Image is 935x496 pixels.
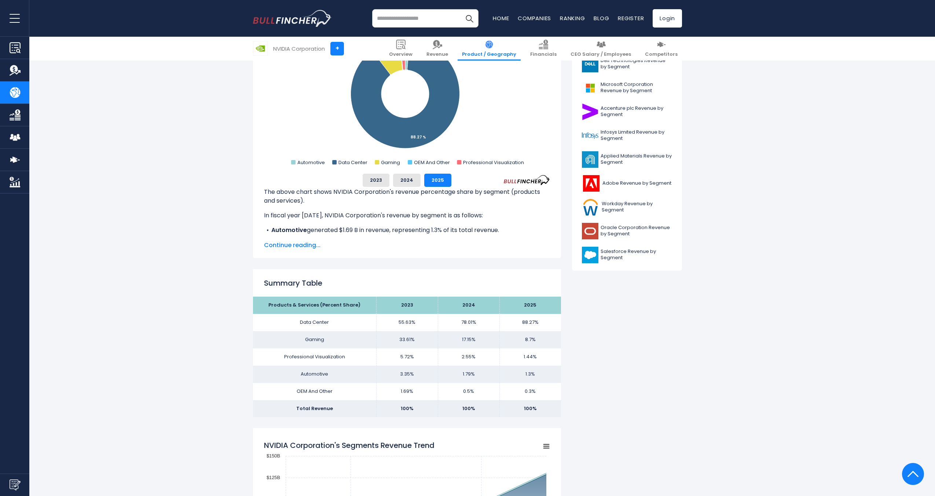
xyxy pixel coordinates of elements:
td: 100% [499,400,561,417]
td: 55.63% [376,314,438,331]
th: 2023 [376,297,438,314]
span: Continue reading... [264,241,550,250]
td: 17.15% [438,331,499,348]
td: 1.69% [376,383,438,400]
img: INFY logo [582,127,598,144]
span: Microsoft Corporation Revenue by Segment [601,82,672,94]
img: NVDA logo [253,41,267,55]
a: Revenue [422,37,452,61]
img: DELL logo [582,56,598,72]
img: WDAY logo [582,199,599,216]
a: Dell Technologies Revenue by Segment [577,54,676,74]
img: ADBE logo [582,175,600,192]
span: Applied Materials Revenue by Segment [601,153,672,166]
p: The above chart shows NVIDIA Corporation's revenue percentage share by segment (products and serv... [264,188,550,205]
td: 100% [438,400,499,417]
span: Oracle Corporation Revenue by Segment [601,225,672,237]
span: Dell Technologies Revenue by Segment [601,58,672,70]
a: Companies [518,14,551,22]
span: Revenue [426,51,448,58]
span: Competitors [645,51,678,58]
td: 8.7% [499,331,561,348]
td: 2.55% [438,348,499,366]
tspan: NVIDIA Corporation's Segments Revenue Trend [264,440,434,450]
button: Search [460,9,478,28]
text: $125B [267,475,280,480]
a: Applied Materials Revenue by Segment [577,149,676,170]
span: Financials [530,51,557,58]
span: Accenture plc Revenue by Segment [601,105,672,118]
text: Data Center [338,159,367,166]
a: Oracle Corporation Revenue by Segment [577,221,676,241]
b: Automotive [271,226,307,234]
button: 2025 [424,174,451,187]
li: generated $1.69 B in revenue, representing 1.3% of its total revenue. [264,226,550,235]
text: OEM And Other [414,159,450,166]
text: Automotive [297,159,325,166]
td: 78.01% [438,314,499,331]
span: Workday Revenue by Segment [602,201,672,213]
td: 5.72% [376,348,438,366]
img: ORCL logo [582,223,598,239]
td: 1.3% [499,366,561,383]
td: Data Center [253,314,376,331]
td: 100% [376,400,438,417]
a: Infosys Limited Revenue by Segment [577,126,676,146]
b: Data Center [271,235,309,243]
li: generated $115.19 B in revenue, representing 88.27% of its total revenue. [264,235,550,243]
button: 2023 [363,174,389,187]
a: Product / Geography [458,37,521,61]
a: Login [653,9,682,28]
a: Go to homepage [253,10,332,27]
td: 1.44% [499,348,561,366]
a: Ranking [560,14,585,22]
td: 33.61% [376,331,438,348]
a: Adobe Revenue by Segment [577,173,676,193]
td: 1.79% [438,366,499,383]
img: CRM logo [582,247,598,263]
span: Adobe Revenue by Segment [602,180,671,187]
td: Automotive [253,366,376,383]
span: Infosys Limited Revenue by Segment [601,129,672,142]
img: bullfincher logo [253,10,332,27]
img: MSFT logo [582,80,598,96]
a: Microsoft Corporation Revenue by Segment [577,78,676,98]
a: Home [493,14,509,22]
img: AMAT logo [582,151,598,168]
a: Blog [594,14,609,22]
td: 88.27% [499,314,561,331]
a: Financials [526,37,561,61]
a: CEO Salary / Employees [566,37,635,61]
h2: Summary Table [264,278,550,289]
th: Products & Services (Percent Share) [253,297,376,314]
text: Gaming [381,159,400,166]
svg: NVIDIA Corporation's Revenue Share by Segment [264,21,550,168]
span: Overview [389,51,412,58]
td: 0.5% [438,383,499,400]
p: In fiscal year [DATE], NVIDIA Corporation's revenue by segment is as follows: [264,211,550,220]
td: Gaming [253,331,376,348]
td: Total Revenue [253,400,376,417]
a: Overview [385,37,417,61]
th: 2024 [438,297,499,314]
a: Register [618,14,644,22]
tspan: 88.27 % [411,134,426,140]
text: Professional Visualization [463,159,524,166]
a: + [330,42,344,55]
td: 0.3% [499,383,561,400]
th: 2025 [499,297,561,314]
span: CEO Salary / Employees [571,51,631,58]
a: Workday Revenue by Segment [577,197,676,217]
td: 3.35% [376,366,438,383]
td: Professional Visualization [253,348,376,366]
a: Salesforce Revenue by Segment [577,245,676,265]
div: NVIDIA Corporation [273,44,325,53]
a: Accenture plc Revenue by Segment [577,102,676,122]
img: ACN logo [582,104,598,120]
a: Competitors [641,37,682,61]
span: Product / Geography [462,51,516,58]
button: 2024 [393,174,421,187]
text: $150B [267,453,280,459]
td: OEM And Other [253,383,376,400]
span: Salesforce Revenue by Segment [601,249,672,261]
